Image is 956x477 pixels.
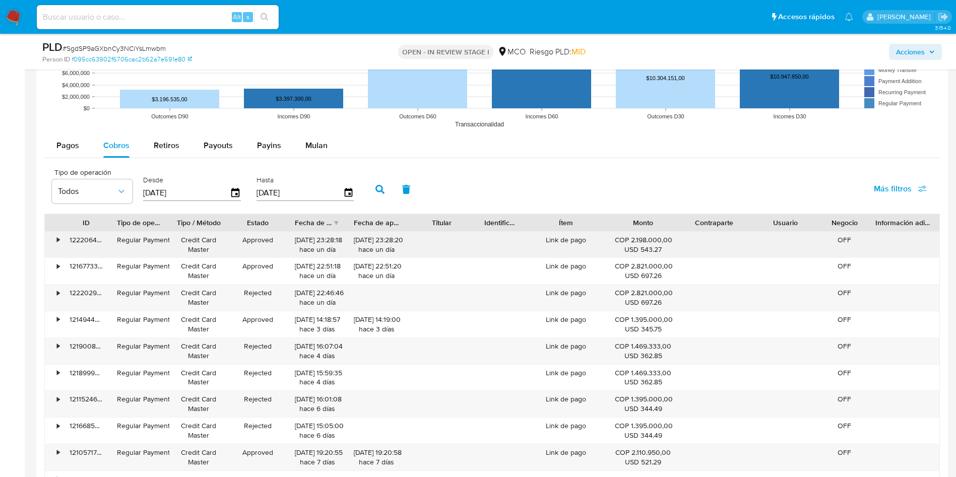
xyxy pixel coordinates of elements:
[896,44,925,60] span: Acciones
[246,12,249,22] span: s
[530,46,586,57] span: Riesgo PLD:
[254,10,275,24] button: search-icon
[935,24,951,32] span: 3.154.0
[398,45,493,59] p: OPEN - IN REVIEW STAGE I
[845,13,853,21] a: Notificaciones
[233,12,241,22] span: Alt
[877,12,934,22] p: damian.rodriguez@mercadolibre.com
[938,12,948,22] a: Salir
[571,46,586,57] span: MID
[497,46,526,57] div: MCO
[62,43,166,53] span: # SgdSP9aGXbnCy3NCiYsLmwbm
[42,39,62,55] b: PLD
[778,12,835,22] span: Accesos rápidos
[37,11,279,24] input: Buscar usuario o caso...
[42,55,70,64] b: Person ID
[889,44,942,60] button: Acciones
[72,55,192,64] a: f095cc63902f6706cac2b62a7e591e80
